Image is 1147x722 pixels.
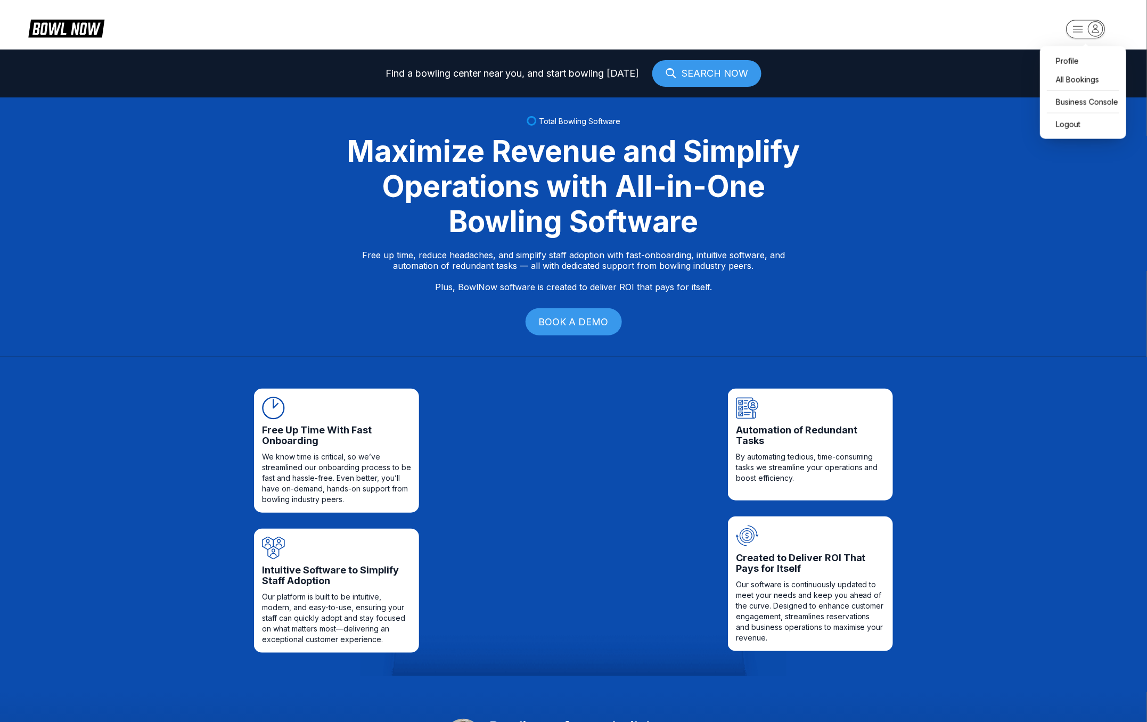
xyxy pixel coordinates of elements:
[1045,93,1121,111] a: Business Console
[1045,115,1083,134] button: Logout
[539,117,621,126] span: Total Bowling Software
[334,134,813,239] div: Maximize Revenue and Simplify Operations with All-in-One Bowling Software
[262,565,411,586] span: Intuitive Software to Simplify Staff Adoption
[262,452,411,505] span: We know time is critical, so we’ve streamlined our onboarding process to be fast and hassle-free....
[262,592,411,645] span: Our platform is built to be intuitive, modern, and easy-to-use, ensuring your staff can quickly a...
[736,452,885,483] span: By automating tedious, time-consuming tasks we streamline your operations and boost efficiency.
[652,60,761,87] a: SEARCH NOW
[1045,70,1121,89] a: All Bookings
[262,425,411,446] span: Free Up Time With Fast Onboarding
[362,250,785,292] p: Free up time, reduce headaches, and simplify staff adoption with fast-onboarding, intuitive softw...
[451,373,696,676] img: iPad frame
[386,68,639,79] span: Find a bowling center near you, and start bowling [DATE]
[736,553,885,574] span: Created to Deliver ROI That Pays for Itself
[736,579,885,643] span: Our software is continuously updated to meet your needs and keep you ahead of the curve. Designed...
[1045,52,1121,70] a: Profile
[467,389,680,676] img: Content image
[736,425,885,446] span: Automation of Redundant Tasks
[526,308,622,335] a: BOOK A DEMO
